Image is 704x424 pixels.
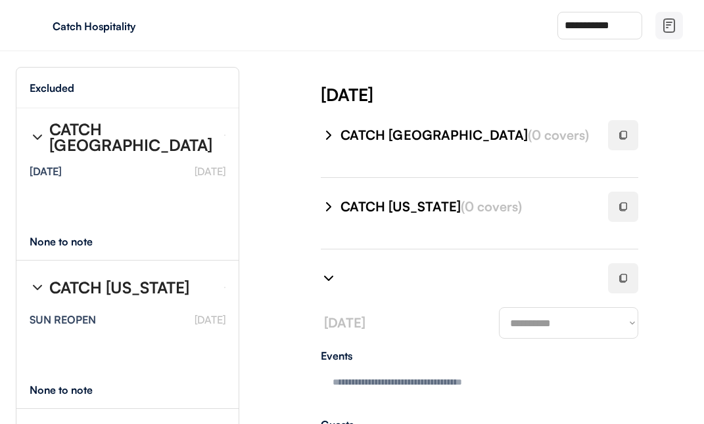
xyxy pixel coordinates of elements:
[30,280,45,295] img: chevron-right%20%281%29.svg
[195,313,225,326] font: [DATE]
[49,121,214,153] div: CATCH [GEOGRAPHIC_DATA]
[321,270,337,286] img: chevron-right%20%281%29.svg
[30,166,62,177] div: [DATE]
[321,350,638,361] div: Events
[30,385,117,395] div: None to note
[661,18,677,33] img: file-02.svg
[321,199,337,215] img: chevron-right%20%281%29.svg
[528,127,589,143] font: (0 covers)
[30,314,96,325] div: SUN REOPEN
[49,280,189,295] div: CATCH [US_STATE]
[461,198,522,215] font: (0 covers)
[321,127,337,143] img: chevron-right%20%281%29.svg
[340,126,592,144] div: CATCH [GEOGRAPHIC_DATA]
[26,15,47,36] img: yH5BAEAAAAALAAAAAABAAEAAAIBRAA7
[340,198,592,216] div: CATCH [US_STATE]
[53,21,218,32] div: Catch Hospitality
[195,165,225,178] font: [DATE]
[321,83,704,106] div: [DATE]
[324,314,365,331] font: [DATE]
[30,83,74,93] div: Excluded
[30,129,45,145] img: chevron-right%20%281%29.svg
[30,236,117,247] div: None to note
